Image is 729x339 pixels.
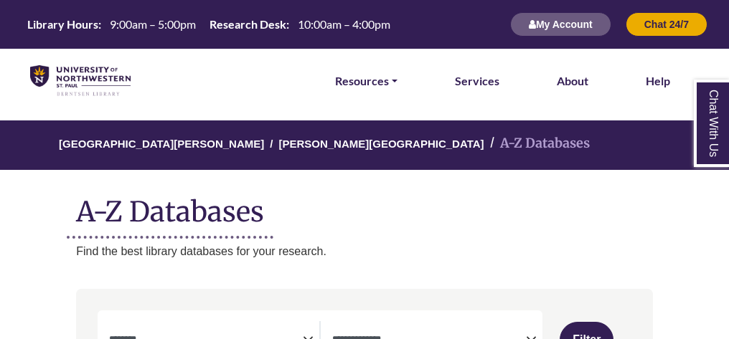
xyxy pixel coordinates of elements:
a: Hours Today [22,16,396,33]
p: Find the best library databases for your research. [76,242,653,261]
a: Services [455,72,499,90]
h1: A-Z Databases [76,184,653,228]
li: A-Z Databases [484,133,590,154]
table: Hours Today [22,16,396,30]
a: My Account [510,18,611,30]
th: Research Desk: [204,16,290,32]
span: 9:00am – 5:00pm [110,17,196,31]
a: [PERSON_NAME][GEOGRAPHIC_DATA] [278,135,484,150]
a: Resources [335,72,398,90]
a: About [557,72,588,90]
a: Chat 24/7 [626,18,707,30]
nav: breadcrumb [76,120,653,170]
span: 10:00am – 4:00pm [298,17,390,31]
button: Chat 24/7 [626,12,707,37]
a: Help [646,72,670,90]
button: My Account [510,12,611,37]
a: [GEOGRAPHIC_DATA][PERSON_NAME] [59,135,264,150]
th: Library Hours: [22,16,102,32]
img: library_home [30,65,131,97]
